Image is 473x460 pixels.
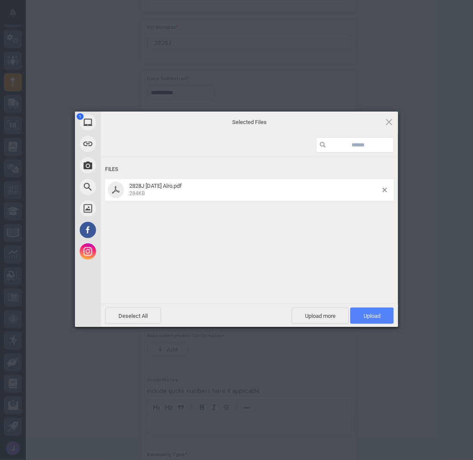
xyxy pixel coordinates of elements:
div: Take Photo [75,155,178,176]
span: Upload more [292,308,349,324]
span: 2828J 8-11-25 Alro.pdf [127,183,383,197]
div: Facebook [75,219,178,241]
span: Click here or hit ESC to close picker [384,117,394,127]
div: My Device [75,112,178,133]
div: Link (URL) [75,133,178,155]
span: Upload [350,308,394,324]
div: Instagram [75,241,178,262]
div: Web Search [75,176,178,198]
div: Unsplash [75,198,178,219]
div: Files [105,162,394,177]
span: 1 [77,113,84,120]
span: 2828J [DATE] Alro.pdf [129,183,182,189]
span: Selected Files [163,118,336,126]
span: Deselect All [105,308,161,324]
span: Upload [364,313,380,319]
span: 284KB [129,190,145,196]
